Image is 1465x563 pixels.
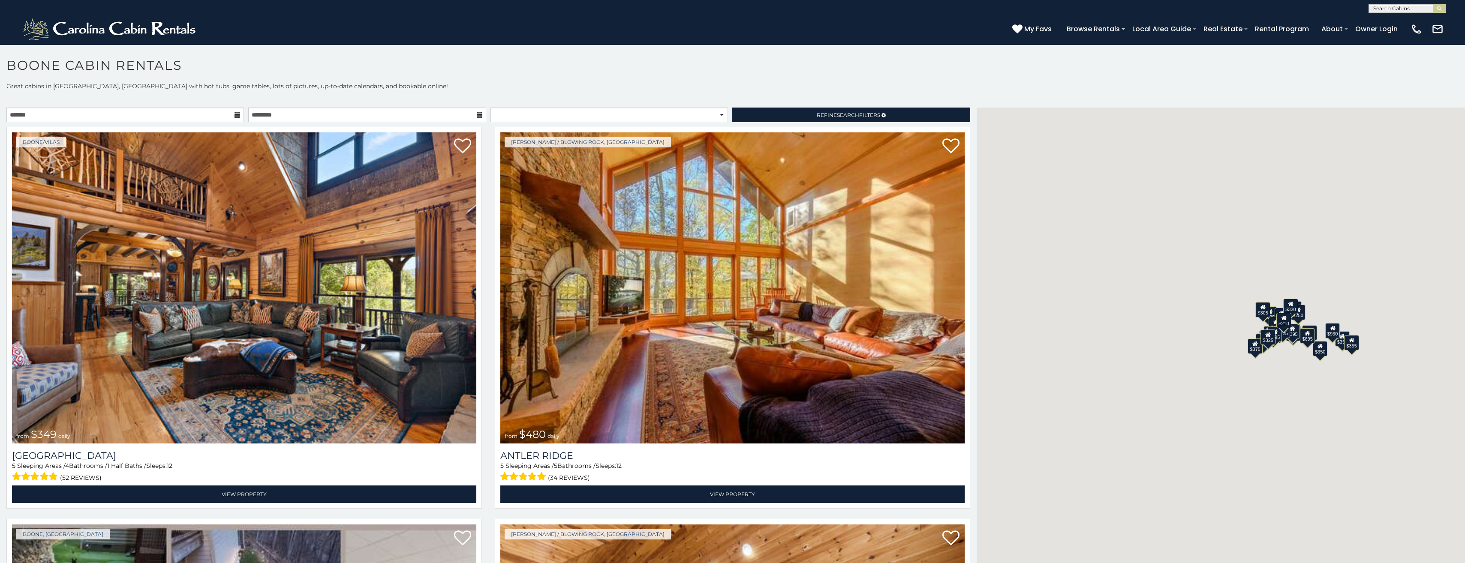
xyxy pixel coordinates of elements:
a: from $349 daily [12,132,476,443]
div: $400 [1263,326,1278,341]
a: Antler Ridge [500,450,965,461]
div: Sleeping Areas / Bathrooms / Sleeps: [500,461,965,483]
img: 1714397585_thumbnail.jpeg [500,132,965,443]
a: Add to favorites [942,530,960,548]
span: Search [837,112,859,118]
div: $565 [1275,308,1289,323]
div: $695 [1300,328,1315,344]
a: Boone/Vilas [16,137,66,147]
div: $410 [1269,317,1283,332]
span: 12 [167,462,172,470]
a: View Property [500,485,965,503]
span: (34 reviews) [548,472,590,483]
div: $325 [1261,329,1275,345]
a: [PERSON_NAME] / Blowing Rock, [GEOGRAPHIC_DATA] [505,137,671,147]
div: $930 [1325,323,1340,338]
span: 4 [65,462,69,470]
span: 1 Half Baths / [107,462,146,470]
div: $395 [1285,323,1300,339]
a: Add to favorites [454,138,471,156]
a: Browse Rentals [1062,21,1124,36]
span: $480 [519,428,546,440]
div: $350 [1313,341,1327,356]
a: [PERSON_NAME] / Blowing Rock, [GEOGRAPHIC_DATA] [505,529,671,539]
div: $380 [1302,325,1317,341]
span: 12 [616,462,622,470]
a: Real Estate [1199,21,1247,36]
a: My Favs [1012,24,1054,35]
div: Sleeping Areas / Bathrooms / Sleeps: [12,461,476,483]
span: from [16,433,29,439]
div: $210 [1277,313,1291,328]
div: $355 [1345,335,1359,350]
img: 1714398500_thumbnail.jpeg [12,132,476,443]
span: My Favs [1024,24,1052,34]
span: daily [58,433,70,439]
h3: Diamond Creek Lodge [12,450,476,461]
span: 5 [12,462,15,470]
a: Add to favorites [942,138,960,156]
div: $320 [1284,299,1298,314]
span: $349 [31,428,57,440]
a: Add to favorites [454,530,471,548]
a: RefineSearchFilters [732,108,970,122]
a: Boone, [GEOGRAPHIC_DATA] [16,529,110,539]
div: $355 [1335,331,1350,347]
img: White-1-2.png [21,16,199,42]
img: mail-regular-white.png [1432,23,1444,35]
div: $305 [1256,302,1270,317]
a: About [1317,21,1347,36]
div: $485 [1266,328,1281,343]
a: Local Area Guide [1128,21,1195,36]
span: (52 reviews) [60,472,102,483]
span: Refine Filters [817,112,880,118]
span: 5 [554,462,557,470]
span: from [505,433,517,439]
img: phone-regular-white.png [1411,23,1423,35]
span: daily [547,433,560,439]
a: Owner Login [1351,21,1402,36]
a: [GEOGRAPHIC_DATA] [12,450,476,461]
div: $250 [1291,305,1306,320]
div: $375 [1248,338,1263,354]
a: from $480 daily [500,132,965,443]
a: View Property [12,485,476,503]
div: $330 [1256,333,1271,349]
a: Rental Program [1251,21,1313,36]
div: $395 [1267,326,1282,342]
span: 5 [500,462,504,470]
